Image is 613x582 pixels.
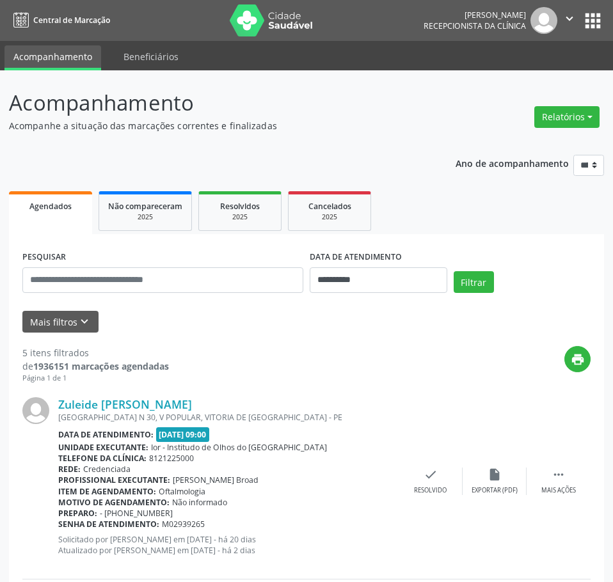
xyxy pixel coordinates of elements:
a: Beneficiários [115,45,187,68]
b: Telefone da clínica: [58,453,147,464]
span: 8121225000 [149,453,194,464]
b: Motivo de agendamento: [58,497,170,508]
p: Acompanhamento [9,87,426,119]
b: Rede: [58,464,81,475]
img: img [530,7,557,34]
p: Ano de acompanhamento [456,155,569,171]
div: 2025 [208,212,272,222]
b: Unidade executante: [58,442,148,453]
button: Relatórios [534,106,600,128]
span: Recepcionista da clínica [424,20,526,31]
label: PESQUISAR [22,248,66,267]
span: Cancelados [308,201,351,212]
i: keyboard_arrow_down [77,315,92,329]
div: Exportar (PDF) [472,486,518,495]
a: Central de Marcação [9,10,110,31]
button: apps [582,10,604,32]
b: Item de agendamento: [58,486,156,497]
strong: 1936151 marcações agendadas [33,360,169,372]
div: 2025 [298,212,362,222]
b: Senha de atendimento: [58,519,159,530]
div: [GEOGRAPHIC_DATA] N 30, V POPULAR, VITORIA DE [GEOGRAPHIC_DATA] - PE [58,412,399,423]
span: Não compareceram [108,201,182,212]
i: check [424,468,438,482]
div: 2025 [108,212,182,222]
p: Acompanhe a situação das marcações correntes e finalizadas [9,119,426,132]
i:  [552,468,566,482]
div: Página 1 de 1 [22,373,169,384]
div: [PERSON_NAME] [424,10,526,20]
b: Data de atendimento: [58,429,154,440]
span: Agendados [29,201,72,212]
img: img [22,397,49,424]
div: Mais ações [541,486,576,495]
p: Solicitado por [PERSON_NAME] em [DATE] - há 20 dias Atualizado por [PERSON_NAME] em [DATE] - há 2... [58,534,399,556]
span: - [PHONE_NUMBER] [100,508,173,519]
span: Central de Marcação [33,15,110,26]
span: Resolvidos [220,201,260,212]
div: de [22,359,169,373]
a: Zuleide [PERSON_NAME] [58,397,192,411]
i: print [571,352,585,366]
span: Oftalmologia [159,486,205,497]
a: Acompanhamento [4,45,101,70]
button: Filtrar [454,271,494,293]
button: Mais filtroskeyboard_arrow_down [22,311,99,333]
span: [DATE] 09:00 [156,427,210,442]
i: insert_drive_file [488,468,502,482]
b: Profissional executante: [58,475,170,485]
span: Não informado [172,497,227,508]
span: M02939265 [162,519,205,530]
span: Credenciada [83,464,131,475]
span: [PERSON_NAME] Broad [173,475,259,485]
div: Resolvido [414,486,447,495]
button:  [557,7,582,34]
span: Ior - Institudo de Olhos do [GEOGRAPHIC_DATA] [151,442,327,453]
div: 5 itens filtrados [22,346,169,359]
button: print [564,346,591,372]
b: Preparo: [58,508,97,519]
i:  [562,12,577,26]
label: DATA DE ATENDIMENTO [310,248,402,267]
